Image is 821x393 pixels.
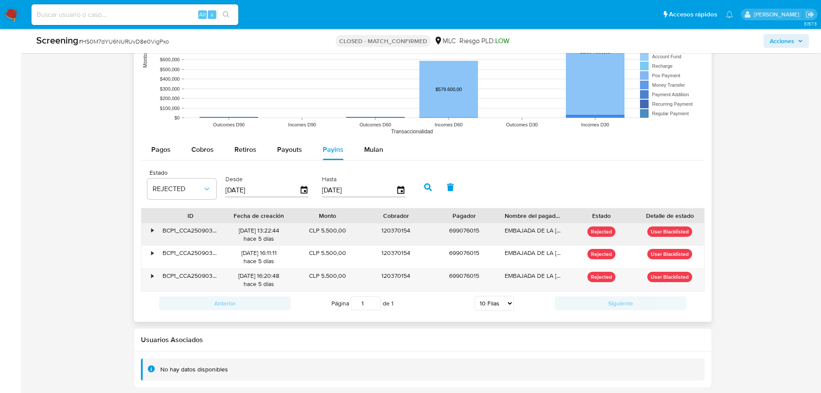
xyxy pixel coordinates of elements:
[459,36,509,46] span: Riesgo PLD:
[78,37,169,46] span: # HS0M7dYU6NURUvD8e0VigPxo
[804,20,817,27] span: 3.157.3
[754,10,802,19] p: nicolas.tyrkiel@mercadolibre.com
[669,10,717,19] span: Accesos rápidos
[805,10,815,19] a: Salir
[141,336,705,344] h2: Usuarios Asociados
[211,10,213,19] span: s
[770,34,794,48] span: Acciones
[434,36,456,46] div: MLC
[31,9,238,20] input: Buscar usuario o caso...
[217,9,235,21] button: search-icon
[36,33,78,47] b: Screening
[336,35,431,47] p: CLOSED - MATCH_CONFIRMED
[764,34,809,48] button: Acciones
[199,10,206,19] span: Alt
[726,11,733,18] a: Notificaciones
[495,36,509,46] span: LOW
